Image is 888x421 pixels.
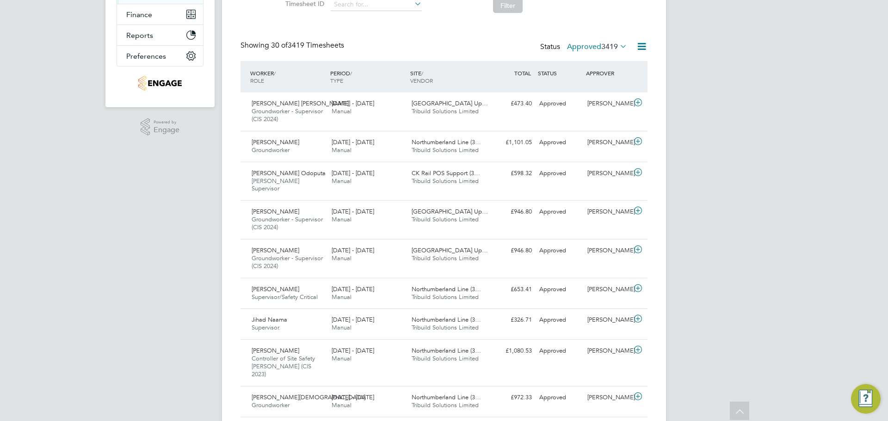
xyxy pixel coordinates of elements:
span: Northumberland Line (3… [412,285,481,293]
span: Tribuild Solutions Limited [412,401,479,409]
span: Northumberland Line (3… [412,316,481,323]
span: VENDOR [410,77,433,84]
div: [PERSON_NAME] [584,166,632,181]
label: Approved [567,42,627,51]
div: STATUS [536,65,584,81]
span: [PERSON_NAME] Odoputa [252,169,326,177]
span: Manual [332,254,351,262]
span: [PERSON_NAME] [252,138,299,146]
span: Northumberland Line (3… [412,347,481,354]
span: [PERSON_NAME] [PERSON_NAME] [252,99,349,107]
button: Engage Resource Center [851,384,881,414]
span: [DATE] - [DATE] [332,393,374,401]
span: Northumberland Line (3… [412,138,481,146]
span: TYPE [330,77,343,84]
span: Jihad Naama [252,316,287,323]
button: Preferences [117,46,203,66]
div: £326.71 [487,312,536,328]
div: [PERSON_NAME] [584,312,632,328]
div: [PERSON_NAME] [584,135,632,150]
span: Groundworker - Supervisor (CIS 2024) [252,215,323,231]
div: Approved [536,343,584,359]
span: Controller of Site Safety [PERSON_NAME] (CIS 2023) [252,354,315,378]
span: TOTAL [514,69,531,77]
div: Approved [536,166,584,181]
div: £653.41 [487,282,536,297]
span: / [274,69,276,77]
span: Manual [332,293,351,301]
span: Tribuild Solutions Limited [412,254,479,262]
span: Reports [126,31,153,40]
span: Supervisor. [252,323,280,331]
span: Manual [332,401,351,409]
div: Approved [536,243,584,258]
div: £946.80 [487,204,536,220]
span: Groundworker [252,401,290,409]
span: Groundworker - Supervisor (CIS 2024) [252,107,323,123]
div: APPROVER [584,65,632,81]
div: Approved [536,204,584,220]
span: [DATE] - [DATE] [332,285,374,293]
div: [PERSON_NAME] [584,282,632,297]
span: Manual [332,107,351,115]
span: 3419 Timesheets [271,41,344,50]
span: [DATE] - [DATE] [332,246,374,254]
div: SITE [408,65,488,89]
span: [GEOGRAPHIC_DATA] Up… [412,207,488,215]
span: Manual [332,323,351,331]
div: [PERSON_NAME] [584,343,632,359]
span: Tribuild Solutions Limited [412,354,479,362]
span: Groundworker [252,146,290,154]
span: Groundworker - Supervisor (CIS 2024) [252,254,323,270]
div: £1,080.53 [487,343,536,359]
span: [GEOGRAPHIC_DATA] Up… [412,99,488,107]
a: Go to home page [117,76,203,91]
span: 30 of [271,41,288,50]
span: [DATE] - [DATE] [332,99,374,107]
span: [PERSON_NAME] [252,207,299,215]
div: £972.33 [487,390,536,405]
span: Manual [332,354,351,362]
span: [PERSON_NAME] [252,285,299,293]
span: [PERSON_NAME] [252,347,299,354]
a: Powered byEngage [141,118,180,136]
div: Approved [536,312,584,328]
span: Tribuild Solutions Limited [412,146,479,154]
div: PERIOD [328,65,408,89]
span: [GEOGRAPHIC_DATA] Up… [412,246,488,254]
span: Finance [126,10,152,19]
span: Supervisor/Safety Critical [252,293,318,301]
div: Approved [536,96,584,111]
div: Approved [536,282,584,297]
span: [DATE] - [DATE] [332,347,374,354]
div: [PERSON_NAME] [584,390,632,405]
span: [DATE] - [DATE] [332,207,374,215]
div: [PERSON_NAME] [584,243,632,258]
span: Tribuild Solutions Limited [412,293,479,301]
span: Preferences [126,52,166,61]
span: [PERSON_NAME][DEMOGRAPHIC_DATA] [252,393,365,401]
span: Manual [332,177,351,185]
div: £946.80 [487,243,536,258]
span: [DATE] - [DATE] [332,169,374,177]
span: Engage [154,126,179,134]
span: Powered by [154,118,179,126]
span: Tribuild Solutions Limited [412,323,479,331]
div: £1,101.05 [487,135,536,150]
span: / [421,69,423,77]
span: 3419 [601,42,618,51]
div: WORKER [248,65,328,89]
span: / [350,69,352,77]
div: £473.40 [487,96,536,111]
button: Reports [117,25,203,45]
span: Tribuild Solutions Limited [412,177,479,185]
span: Tribuild Solutions Limited [412,107,479,115]
div: Approved [536,135,584,150]
div: Showing [240,41,346,50]
div: Status [540,41,629,54]
span: ROLE [250,77,264,84]
img: tribuildsolutions-logo-retina.png [138,76,181,91]
div: £598.32 [487,166,536,181]
span: Manual [332,146,351,154]
span: [PERSON_NAME] Supervisor [252,177,299,193]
